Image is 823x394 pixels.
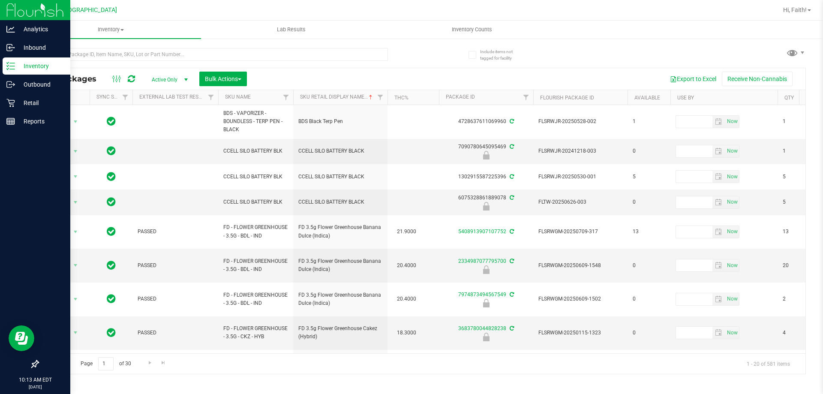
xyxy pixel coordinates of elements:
[6,80,15,89] inline-svg: Outbound
[6,99,15,107] inline-svg: Retail
[633,228,665,236] span: 13
[298,147,382,155] span: CCELL SILO BATTERY BLACK
[725,226,739,238] span: select
[138,329,213,337] span: PASSED
[508,174,514,180] span: Sync from Compliance System
[394,95,408,101] a: THC%
[205,75,241,82] span: Bulk Actions
[70,116,81,128] span: select
[440,26,504,33] span: Inventory Counts
[712,196,725,208] span: select
[458,258,506,264] a: 2334987077795700
[144,357,156,369] a: Go to the next page
[725,115,739,128] span: Set Current date
[223,257,288,274] span: FD - FLOWER GREENHOUSE - 3.5G - BDL - IND
[633,329,665,337] span: 0
[6,117,15,126] inline-svg: Reports
[740,357,797,370] span: 1 - 20 of 581 items
[458,325,506,331] a: 3683780044828238
[6,62,15,70] inline-svg: Inventory
[725,171,739,183] span: select
[223,147,288,155] span: CCELL SILO BATTERY BLK
[538,117,622,126] span: FLSRWJR-20250528-002
[298,117,382,126] span: BDS Black Terp Pen
[15,61,66,71] p: Inventory
[393,226,421,238] span: 21.9000
[70,196,81,208] span: select
[15,42,66,53] p: Inbound
[98,357,114,370] input: 1
[458,229,506,235] a: 5408913907107752
[783,6,807,13] span: Hi, Faith!
[298,291,382,307] span: FD 3.5g Flower Greenhouse Banana Dulce (Indica)
[381,21,562,39] a: Inventory Counts
[508,118,514,124] span: Sync from Compliance System
[107,293,116,305] span: In Sync
[784,95,794,101] a: Qty
[107,196,116,208] span: In Sync
[783,329,815,337] span: 4
[725,293,739,305] span: Set Current date
[712,145,725,157] span: select
[519,90,533,105] a: Filter
[725,196,739,208] span: select
[107,327,116,339] span: In Sync
[508,144,514,150] span: Sync from Compliance System
[279,90,293,105] a: Filter
[438,143,535,159] div: 7090780645095469
[298,257,382,274] span: FD 3.5g Flower Greenhouse Banana Dulce (Indica)
[725,171,739,183] span: Set Current date
[223,223,288,240] span: FD - FLOWER GREENHOUSE - 3.5G - BDL - IND
[540,95,594,101] a: Flourish Package ID
[138,262,213,270] span: PASSED
[508,258,514,264] span: Sync from Compliance System
[438,194,535,211] div: 6075328861889078
[6,25,15,33] inline-svg: Analytics
[107,115,116,127] span: In Sync
[677,95,694,101] a: Use By
[538,173,622,181] span: FLSRWJR-20250530-001
[15,24,66,34] p: Analytics
[225,94,251,100] a: SKU Name
[21,26,201,33] span: Inventory
[70,293,81,305] span: select
[6,43,15,52] inline-svg: Inbound
[438,202,535,211] div: Newly Received
[138,295,213,303] span: PASSED
[223,109,288,134] span: BDS - VAPORIZER - BOUNDLESS - TERP PEN - BLACK
[298,198,382,206] span: CCELL SILO BATTERY BLACK
[373,90,387,105] a: Filter
[4,376,66,384] p: 10:13 AM EDT
[783,173,815,181] span: 5
[139,94,207,100] a: External Lab Test Result
[107,226,116,238] span: In Sync
[300,94,374,100] a: Sku Retail Display Name
[712,259,725,271] span: select
[21,21,201,39] a: Inventory
[712,327,725,339] span: select
[725,327,739,339] span: select
[96,94,129,100] a: Sync Status
[45,74,105,84] span: All Packages
[712,226,725,238] span: select
[783,228,815,236] span: 13
[223,291,288,307] span: FD - FLOWER GREENHOUSE - 3.5G - BDL - IND
[722,72,793,86] button: Receive Non-Cannabis
[633,295,665,303] span: 0
[725,259,739,272] span: Set Current date
[712,293,725,305] span: select
[70,145,81,157] span: select
[538,198,622,206] span: FLTW-20250626-003
[58,6,117,14] span: [GEOGRAPHIC_DATA]
[298,325,382,341] span: FD 3.5g Flower Greenhouse Cakez (Hybrid)
[633,173,665,181] span: 5
[538,147,622,155] span: FLSRWJR-20241218-003
[438,265,535,274] div: Newly Received
[298,173,382,181] span: CCELL SILO BATTERY BLACK
[725,226,739,238] span: Set Current date
[4,384,66,390] p: [DATE]
[725,293,739,305] span: select
[725,145,739,157] span: Set Current date
[538,262,622,270] span: FLSRWGM-20250609-1548
[201,21,381,39] a: Lab Results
